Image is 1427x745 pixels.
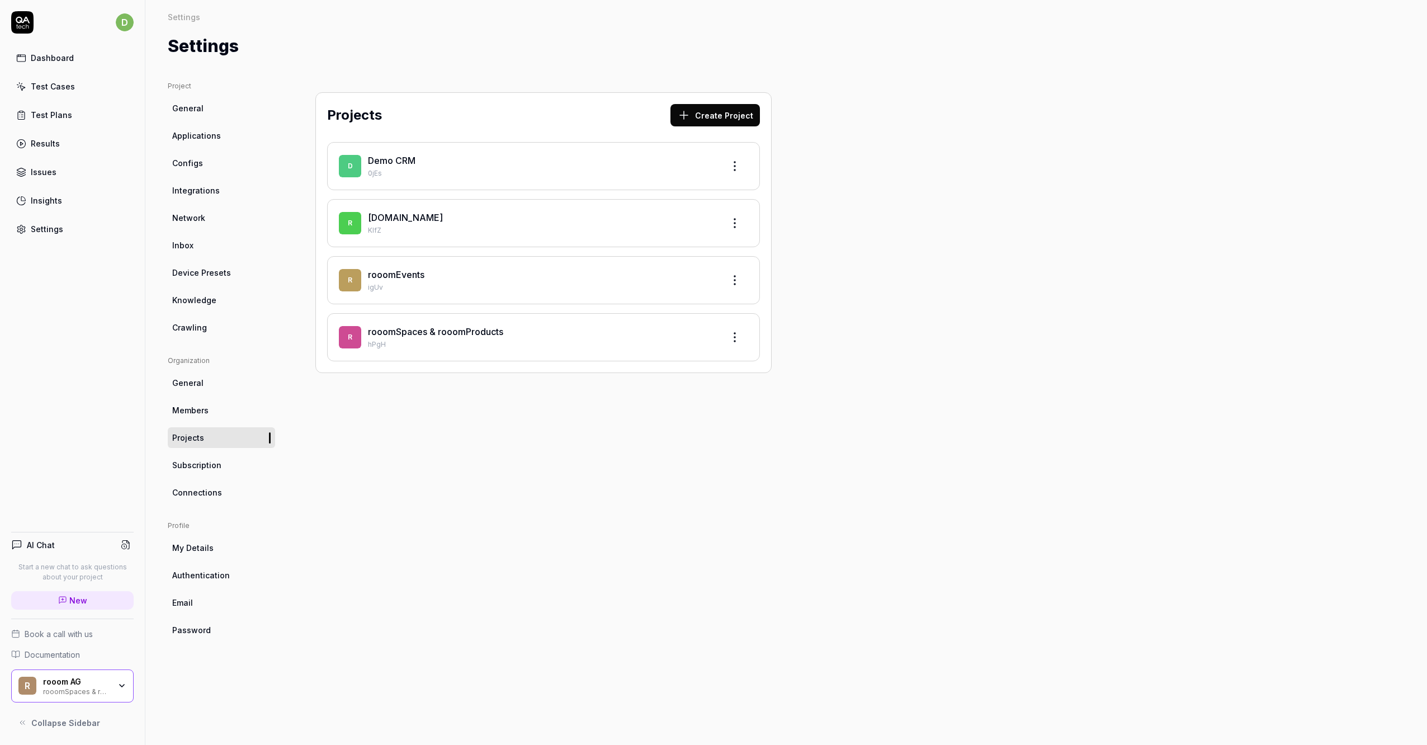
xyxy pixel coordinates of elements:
span: Documentation [25,649,80,661]
a: Projects [168,427,275,448]
span: Email [172,597,193,609]
button: Collapse Sidebar [11,711,134,734]
span: d [116,13,134,31]
div: rooomSpaces & rooomProducts [43,686,110,695]
a: Test Plans [11,104,134,126]
a: Crawling [168,317,275,338]
p: KlfZ [368,225,715,235]
div: Organization [168,356,275,366]
h1: Settings [168,34,239,59]
span: Members [172,404,209,416]
a: Settings [11,218,134,240]
span: Network [172,212,205,224]
a: My Details [168,537,275,558]
a: New [11,591,134,610]
a: Email [168,592,275,613]
div: Test Plans [31,109,72,121]
a: rooomSpaces & rooomProducts [368,326,503,337]
span: Device Presets [172,267,231,279]
h2: Projects [327,105,382,125]
span: Knowledge [172,294,216,306]
button: d [116,11,134,34]
p: igUv [368,282,715,293]
a: Results [11,133,134,154]
div: Settings [31,223,63,235]
a: Demo CRM [368,155,415,166]
span: Book a call with us [25,628,93,640]
a: Book a call with us [11,628,134,640]
div: Project [168,81,275,91]
span: Subscription [172,459,221,471]
a: Members [168,400,275,421]
a: Knowledge [168,290,275,310]
span: D [339,155,361,177]
p: Start a new chat to ask questions about your project [11,562,134,582]
button: Create Project [670,104,760,126]
span: r [18,677,36,695]
div: Dashboard [31,52,74,64]
span: Connections [172,487,222,498]
span: New [69,595,87,606]
p: hPgH [368,340,715,350]
span: r [339,326,361,348]
a: Integrations [168,180,275,201]
span: r [339,212,361,234]
p: 0jEs [368,168,715,178]
span: Integrations [172,185,220,196]
div: Profile [168,521,275,531]
a: Connections [168,482,275,503]
div: Test Cases [31,81,75,92]
span: r [339,269,361,291]
a: General [168,372,275,393]
div: rooom AG [43,677,110,687]
a: Network [168,208,275,228]
div: Settings [168,11,200,22]
span: Configs [172,157,203,169]
button: rrooom AGrooomSpaces & rooomProducts [11,669,134,703]
a: Dashboard [11,47,134,69]
a: Configs [168,153,275,173]
span: Applications [172,130,221,142]
h4: AI Chat [27,539,55,551]
span: Password [172,624,211,636]
span: Authentication [172,569,230,581]
div: Insights [31,195,62,206]
span: General [172,102,204,114]
a: Applications [168,125,275,146]
a: General [168,98,275,119]
a: Device Presets [168,262,275,283]
span: Projects [172,432,204,444]
a: Issues [11,161,134,183]
span: My Details [172,542,214,554]
span: Inbox [172,239,193,251]
div: Results [31,138,60,149]
a: Test Cases [11,76,134,97]
a: Documentation [11,649,134,661]
a: [DOMAIN_NAME] [368,212,443,223]
a: Insights [11,190,134,211]
div: Issues [31,166,56,178]
a: Subscription [168,455,275,475]
a: rooomEvents [368,269,424,280]
a: Authentication [168,565,275,586]
span: Collapse Sidebar [31,717,100,729]
span: Crawling [172,322,207,333]
a: Inbox [168,235,275,256]
a: Password [168,620,275,640]
span: General [172,377,204,389]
